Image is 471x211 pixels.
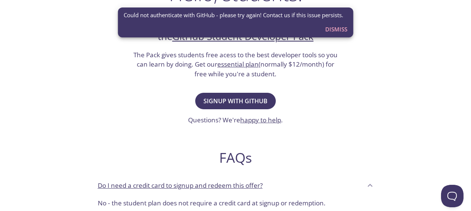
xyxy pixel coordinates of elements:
button: Dismiss [322,22,350,36]
p: No - the student plan does not require a credit card at signup or redemption. [98,198,374,208]
h3: Questions? We're . [188,115,283,125]
a: happy to help [240,116,281,124]
span: Signup with GitHub [203,96,268,106]
a: essential plan [217,60,259,68]
p: Do I need a credit card to signup and redeem this offer? [98,181,263,190]
span: Could not authenticate with GitHub - please try again! Contact us if this issue persists. [124,11,343,19]
iframe: Help Scout Beacon - Open [441,185,464,207]
h2: FAQs [92,149,380,166]
button: Signup with GitHub [195,93,276,109]
span: Dismiss [325,24,347,34]
h3: The Pack gives students free acess to the best developer tools so you can learn by doing. Get our... [133,50,339,79]
div: Do I need a credit card to signup and redeem this offer? [92,175,380,195]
